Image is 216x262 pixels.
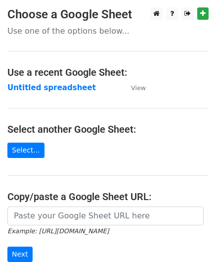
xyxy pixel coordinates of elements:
input: Next [7,247,33,262]
a: View [121,83,146,92]
a: Select... [7,143,44,158]
small: Example: [URL][DOMAIN_NAME] [7,227,109,235]
h4: Copy/paste a Google Sheet URL: [7,191,209,203]
h4: Select another Google Sheet: [7,123,209,135]
a: Untitled spreadsheet [7,83,96,92]
p: Use one of the options below... [7,26,209,36]
small: View [131,84,146,92]
input: Paste your Google Sheet URL here [7,207,204,225]
h3: Choose a Google Sheet [7,7,209,22]
h4: Use a recent Google Sheet: [7,66,209,78]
